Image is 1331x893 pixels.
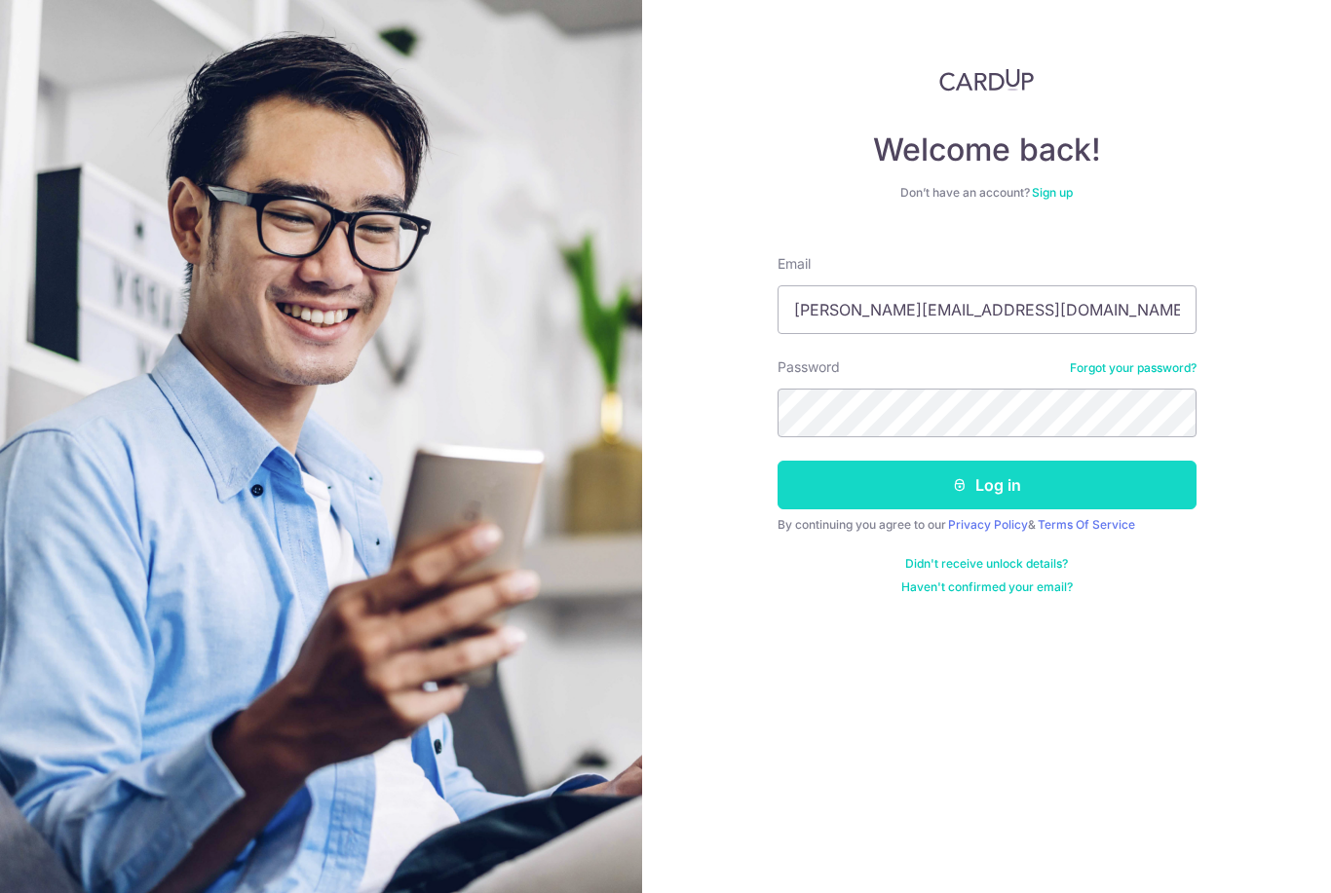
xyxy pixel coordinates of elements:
a: Terms Of Service [1038,517,1135,532]
label: Password [778,357,840,377]
div: Don’t have an account? [778,185,1197,201]
h4: Welcome back! [778,130,1197,169]
a: Haven't confirmed your email? [901,579,1073,595]
img: CardUp Logo [939,68,1035,92]
div: By continuing you agree to our & [778,517,1197,533]
a: Didn't receive unlock details? [905,556,1068,572]
input: Enter your Email [778,285,1197,334]
a: Forgot your password? [1070,360,1197,376]
a: Privacy Policy [948,517,1028,532]
button: Log in [778,461,1197,509]
a: Sign up [1032,185,1073,200]
label: Email [778,254,811,274]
